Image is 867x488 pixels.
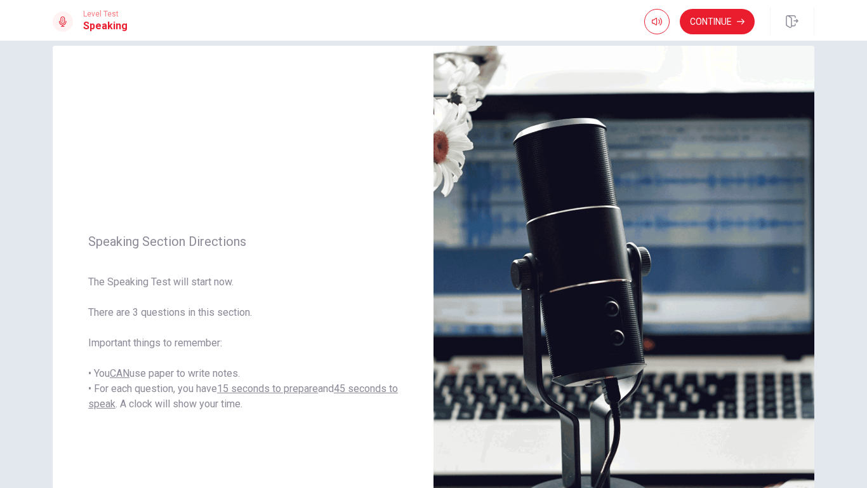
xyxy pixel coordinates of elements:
[680,9,755,34] button: Continue
[88,274,398,412] span: The Speaking Test will start now. There are 3 questions in this section. Important things to reme...
[217,383,318,395] u: 15 seconds to prepare
[88,234,398,249] span: Speaking Section Directions
[83,10,128,18] span: Level Test
[83,18,128,34] h1: Speaking
[110,367,129,379] u: CAN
